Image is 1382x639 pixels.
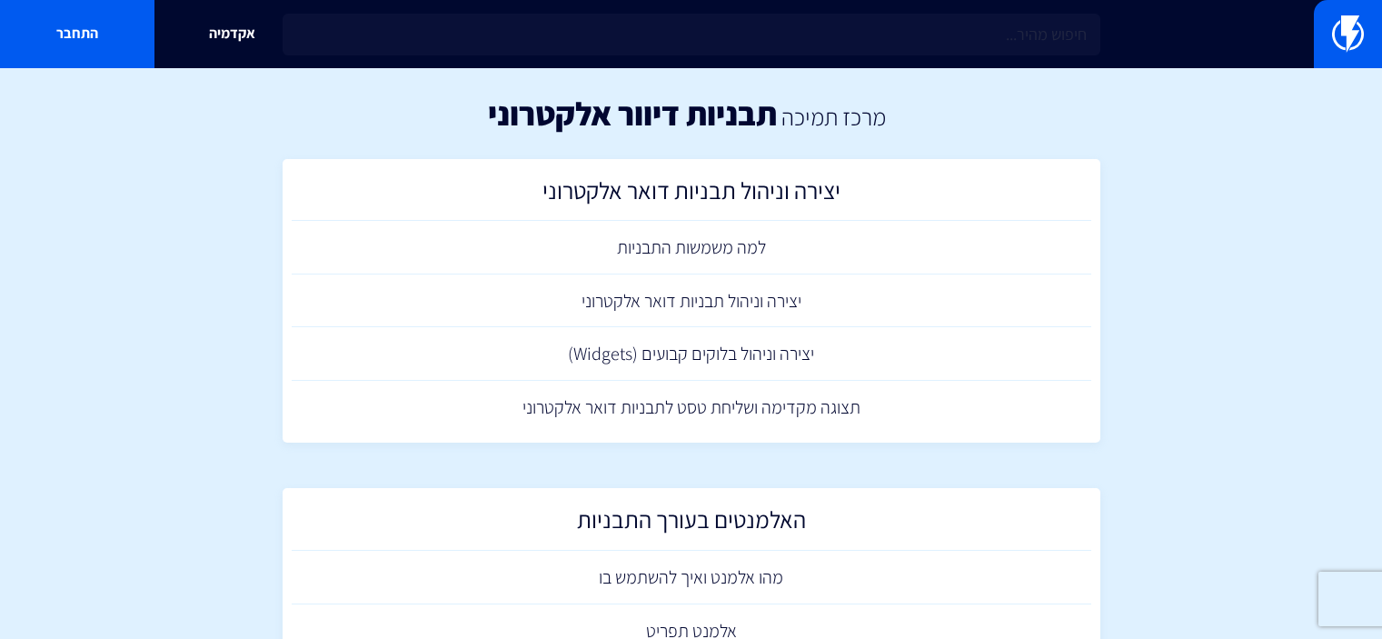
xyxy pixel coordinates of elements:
[292,551,1091,604] a: מהו אלמנט ואיך להשתמש בו
[292,275,1091,328] a: יצירה וניהול תבניות דואר אלקטרוני
[301,506,1082,542] h2: האלמנטים בעורך התבניות
[292,327,1091,381] a: יצירה וניהול בלוקים קבועים (Widgets)
[292,168,1091,222] a: יצירה וניהול תבניות דואר אלקטרוני
[292,497,1091,551] a: האלמנטים בעורך התבניות
[488,95,777,132] h1: תבניות דיוור אלקטרוני
[283,14,1100,55] input: חיפוש מהיר...
[301,177,1082,213] h2: יצירה וניהול תבניות דואר אלקטרוני
[292,221,1091,275] a: למה משמשות התבניות
[781,101,886,132] a: מרכז תמיכה
[292,381,1091,434] a: תצוגה מקדימה ושליחת טסט לתבניות דואר אלקטרוני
